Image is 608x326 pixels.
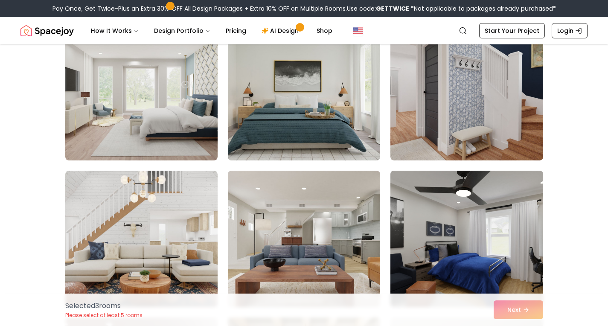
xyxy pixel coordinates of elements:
img: United States [353,26,363,36]
img: Room room-12 [390,24,543,160]
a: AI Design [255,22,308,39]
a: Shop [310,22,339,39]
img: Room room-10 [65,24,218,160]
div: Pay Once, Get Twice-Plus an Extra 30% OFF All Design Packages + Extra 10% OFF on Multiple Rooms. [52,4,556,13]
a: Spacejoy [20,22,74,39]
img: Room room-14 [228,171,380,307]
img: Spacejoy Logo [20,22,74,39]
img: Room room-11 [224,20,384,164]
p: Please select at least 5 rooms [65,312,143,319]
a: Start Your Project [479,23,545,38]
nav: Main [84,22,339,39]
img: Room room-15 [387,167,547,311]
img: Room room-13 [65,171,218,307]
span: Use code: [347,4,409,13]
p: Selected 3 room s [65,301,143,311]
nav: Global [20,17,588,44]
b: GETTWICE [376,4,409,13]
button: How It Works [84,22,145,39]
span: *Not applicable to packages already purchased* [409,4,556,13]
a: Pricing [219,22,253,39]
a: Login [552,23,588,38]
button: Design Portfolio [147,22,217,39]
